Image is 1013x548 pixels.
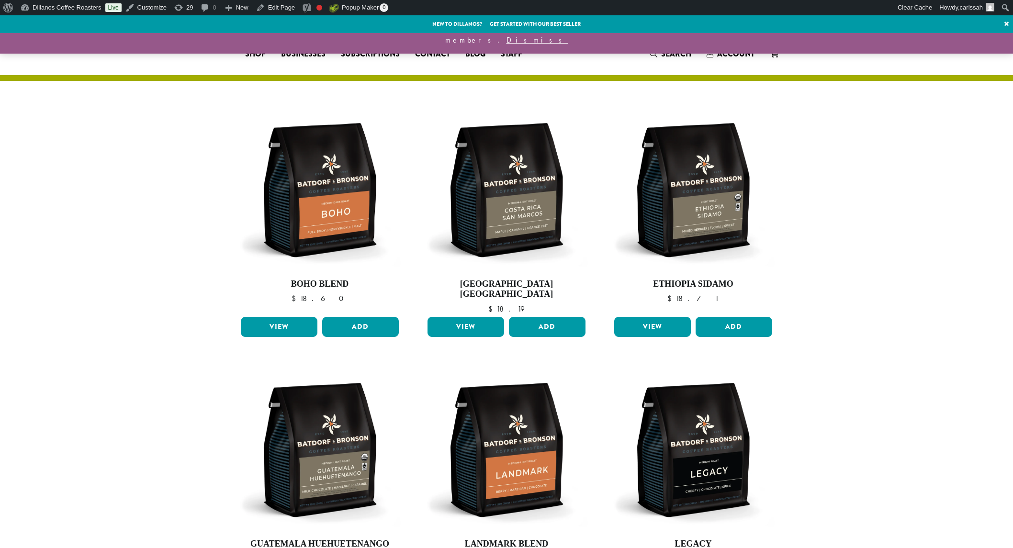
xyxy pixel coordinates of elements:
[238,279,401,290] h4: Boho Blend
[960,4,983,11] span: carissah
[380,3,388,12] span: 0
[612,369,775,531] img: BB-12oz-Legacy-Stock.webp
[425,279,588,300] h4: [GEOGRAPHIC_DATA] [GEOGRAPHIC_DATA]
[245,48,266,60] span: Shop
[237,46,273,62] a: Shop
[661,48,691,59] span: Search
[488,304,525,314] bdi: 18.19
[425,369,588,531] img: BB-12oz-Landmark-Stock.webp
[292,293,300,303] span: $
[667,293,675,303] span: $
[642,46,699,62] a: Search
[501,48,522,60] span: Staff
[238,369,401,531] img: BB-12oz-FTO-Guatemala-Huhutenango-Stock.webp
[612,109,775,271] img: BB-12oz-FTO-Ethiopia-Sidamo-Stock.webp
[292,293,348,303] bdi: 18.60
[238,109,401,313] a: Boho Blend $18.60
[717,48,754,59] span: Account
[1000,15,1013,33] a: ×
[493,46,530,62] a: Staff
[425,109,588,271] img: BB-12oz-Costa-Rica-San-Marcos-Stock.webp
[241,317,317,337] a: View
[614,317,691,337] a: View
[490,20,581,28] a: Get started with our best seller
[428,317,504,337] a: View
[465,48,485,60] span: Blog
[415,48,450,60] span: Contact
[105,3,122,12] a: Live
[238,109,401,271] img: BB-12oz-Boho-Stock.webp
[612,279,775,290] h4: Ethiopia Sidamo
[425,109,588,313] a: [GEOGRAPHIC_DATA] [GEOGRAPHIC_DATA] $18.19
[509,317,585,337] button: Add
[667,293,719,303] bdi: 18.71
[488,304,496,314] span: $
[506,35,568,45] a: Dismiss
[696,317,772,337] button: Add
[341,48,400,60] span: Subscriptions
[322,317,399,337] button: Add
[316,5,322,11] div: Focus keyphrase not set
[612,109,775,313] a: Ethiopia Sidamo $18.71
[281,48,326,60] span: Businesses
